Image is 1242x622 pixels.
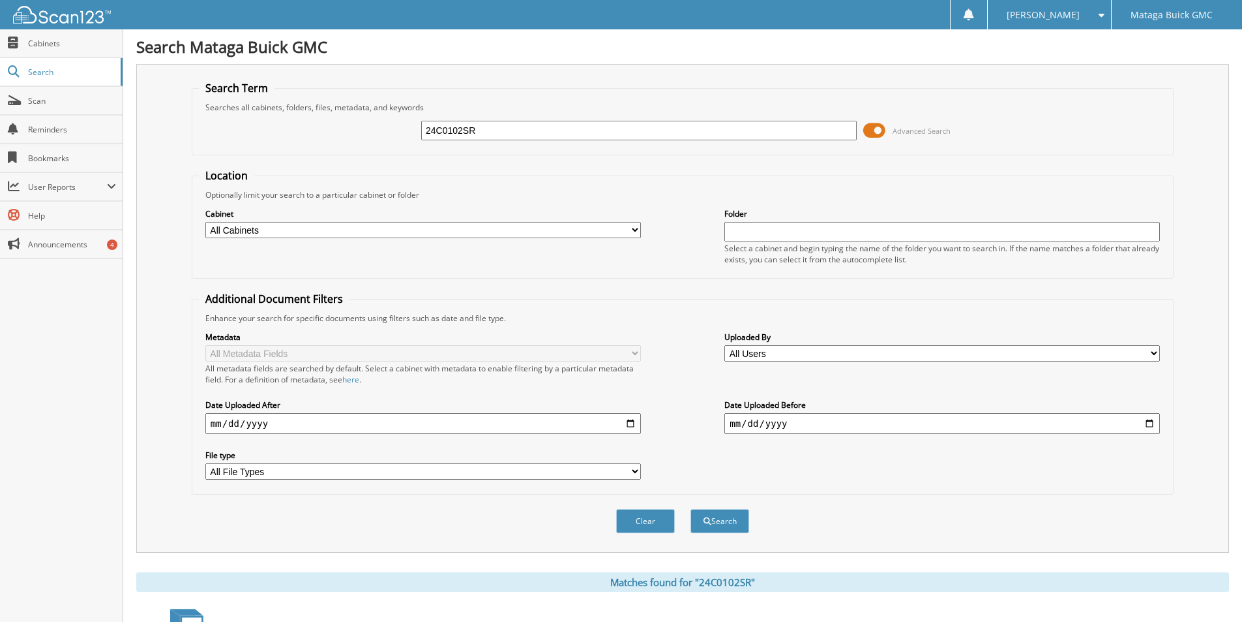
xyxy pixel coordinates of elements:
label: Metadata [205,332,641,343]
span: [PERSON_NAME] [1007,11,1080,19]
div: Enhance your search for specific documents using filters such as date and file type. [199,313,1166,324]
div: Optionally limit your search to a particular cabinet or folder [199,189,1166,200]
span: Bookmarks [28,153,116,164]
span: Advanced Search [893,126,951,136]
label: Date Uploaded Before [724,399,1160,411]
span: Help [28,210,116,221]
input: start [205,413,641,434]
span: Reminders [28,124,116,135]
label: Cabinet [205,208,641,219]
label: Date Uploaded After [205,399,641,411]
span: Scan [28,95,116,106]
span: Announcements [28,239,116,250]
img: scan123-logo-white.svg [13,6,111,23]
button: Clear [616,509,675,533]
label: File type [205,450,641,461]
span: Mataga Buick GMC [1131,11,1213,19]
legend: Additional Document Filters [199,292,349,306]
span: User Reports [28,181,107,193]
div: 4 [107,240,117,250]
legend: Search Term [199,81,274,95]
div: Searches all cabinets, folders, files, metadata, and keywords [199,102,1166,113]
label: Uploaded By [724,332,1160,343]
button: Search [690,509,749,533]
legend: Location [199,168,254,183]
label: Folder [724,208,1160,219]
div: All metadata fields are searched by default. Select a cabinet with metadata to enable filtering b... [205,363,641,385]
a: here [342,374,359,385]
span: Cabinets [28,38,116,49]
div: Matches found for "24C0102SR" [136,572,1229,592]
input: end [724,413,1160,434]
h1: Search Mataga Buick GMC [136,36,1229,57]
span: Search [28,67,114,78]
div: Select a cabinet and begin typing the name of the folder you want to search in. If the name match... [724,243,1160,265]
